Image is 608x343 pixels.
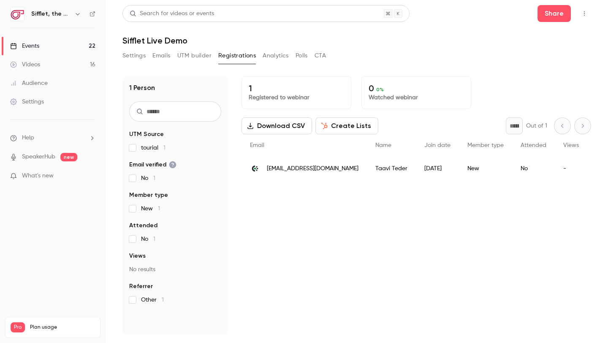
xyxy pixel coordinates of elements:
[315,49,326,63] button: CTA
[267,164,358,173] span: [EMAIL_ADDRESS][DOMAIN_NAME]
[263,49,289,63] button: Analytics
[141,204,160,213] span: New
[249,83,344,93] p: 1
[10,79,48,87] div: Audience
[30,324,95,331] span: Plan usage
[250,163,260,174] img: selectzero.io
[130,9,214,18] div: Search for videos or events
[153,236,155,242] span: 1
[31,10,71,18] h6: Sifflet, the AI-augmented data observability platform built for data teams with business users in...
[521,142,546,148] span: Attended
[563,142,579,148] span: Views
[129,83,155,93] h1: 1 Person
[526,122,547,130] p: Out of 1
[129,161,176,169] span: Email verified
[10,60,40,69] div: Videos
[129,130,164,139] span: UTM Source
[163,145,166,151] span: 1
[555,157,587,180] div: -
[11,322,25,332] span: Pro
[416,157,459,180] div: [DATE]
[60,153,77,161] span: new
[122,35,591,46] h1: Sifflet Live Demo
[129,282,153,291] span: Referrer
[10,98,44,106] div: Settings
[141,144,166,152] span: tourial
[152,49,170,63] button: Emails
[10,42,39,50] div: Events
[10,133,95,142] li: help-dropdown-opener
[129,252,146,260] span: Views
[141,174,155,182] span: No
[85,172,95,180] iframe: Noticeable Trigger
[296,49,308,63] button: Polls
[467,142,504,148] span: Member type
[242,117,312,134] button: Download CSV
[250,142,264,148] span: Email
[122,49,146,63] button: Settings
[129,265,221,274] p: No results
[22,133,34,142] span: Help
[22,171,54,180] span: What's new
[153,175,155,181] span: 1
[369,93,464,102] p: Watched webinar
[177,49,212,63] button: UTM builder
[22,152,55,161] a: SpeakerHub
[141,296,164,304] span: Other
[141,235,155,243] span: No
[376,87,384,93] span: 0 %
[218,49,256,63] button: Registrations
[158,206,160,212] span: 1
[249,93,344,102] p: Registered to webinar
[11,7,24,21] img: Sifflet, the AI-augmented data observability platform built for data teams with business users in...
[129,191,168,199] span: Member type
[129,221,157,230] span: Attended
[375,142,391,148] span: Name
[315,117,378,134] button: Create Lists
[459,157,512,180] div: New
[367,157,416,180] div: Taavi Teder
[537,5,571,22] button: Share
[129,130,221,304] section: facet-groups
[512,157,555,180] div: No
[162,297,164,303] span: 1
[424,142,451,148] span: Join date
[369,83,464,93] p: 0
